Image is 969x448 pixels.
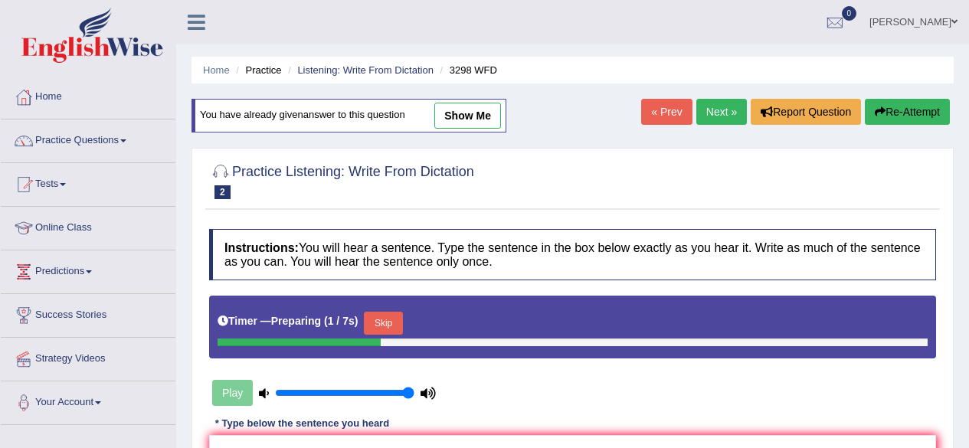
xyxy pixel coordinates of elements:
[209,161,474,199] h2: Practice Listening: Write From Dictation
[232,63,281,77] li: Practice
[1,338,175,376] a: Strategy Videos
[1,250,175,289] a: Predictions
[355,315,358,327] b: )
[434,103,501,129] a: show me
[203,64,230,76] a: Home
[364,312,402,335] button: Skip
[1,76,175,114] a: Home
[271,315,321,327] b: Preparing
[437,63,497,77] li: 3298 WFD
[328,315,355,327] b: 1 / 7s
[209,229,936,280] h4: You will hear a sentence. Type the sentence in the box below exactly as you hear it. Write as muc...
[751,99,861,125] button: Report Question
[641,99,692,125] a: « Prev
[1,294,175,332] a: Success Stories
[1,119,175,158] a: Practice Questions
[218,316,358,327] h5: Timer —
[209,416,395,430] div: * Type below the sentence you heard
[192,99,506,132] div: You have already given answer to this question
[324,315,328,327] b: (
[696,99,747,125] a: Next »
[865,99,950,125] button: Re-Attempt
[1,207,175,245] a: Online Class
[1,381,175,420] a: Your Account
[224,241,299,254] b: Instructions:
[214,185,231,199] span: 2
[297,64,434,76] a: Listening: Write From Dictation
[1,163,175,201] a: Tests
[842,6,857,21] span: 0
